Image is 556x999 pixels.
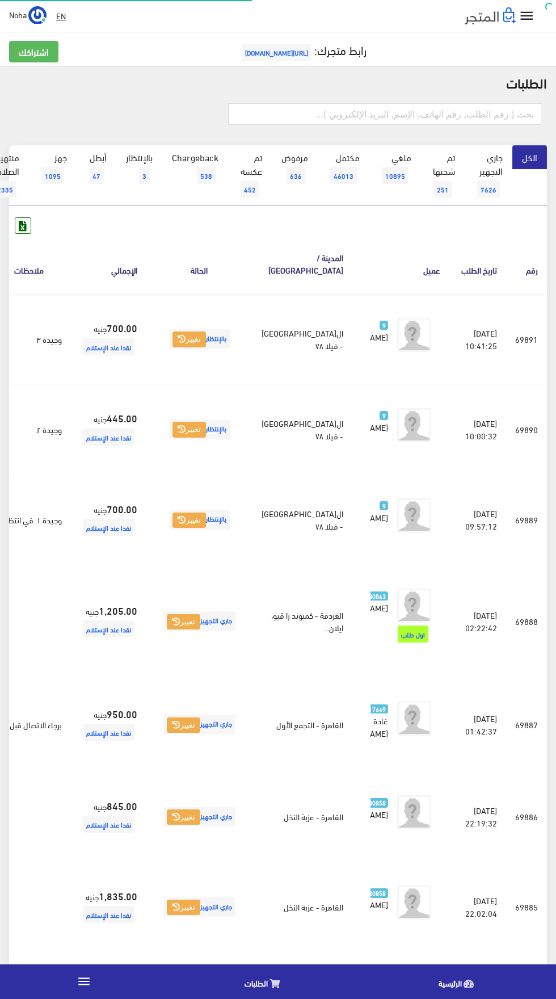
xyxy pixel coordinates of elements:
td: القاهرة - عزبة النخل [252,771,352,862]
a: 9 [PERSON_NAME] [370,318,388,343]
span: 3 [139,167,150,184]
a: ملغي10895 [369,145,421,192]
span: 9 [380,501,388,511]
span: 10895 [382,167,408,184]
button: تغيير [167,809,200,825]
th: اﻹجمالي [71,234,146,293]
span: 30858 [366,798,388,808]
i:  [77,974,91,989]
td: 69886 [506,771,547,862]
td: [DATE] 10:41:25 [449,294,506,385]
th: عميل [352,234,449,293]
strong: 445.00 [107,410,137,425]
a: 30863 [PERSON_NAME] [370,589,388,614]
a: مرفوض636 [272,145,318,192]
a: مكتمل46013 [318,145,369,192]
span: اول طلب [398,626,428,643]
img: . [465,7,516,24]
button: تغيير [167,614,200,630]
td: 69888 [506,565,547,678]
img: avatar.png [397,408,431,442]
span: بالإنتظار [169,419,230,439]
a: 30858 [PERSON_NAME] [370,885,388,910]
a: الكل [512,145,547,169]
td: جنيه [71,862,146,952]
button: تغيير [172,422,206,438]
strong: 950.00 [107,706,137,721]
i:  [519,8,535,24]
img: avatar.png [397,795,431,829]
span: نقدا عند الإستلام [83,724,134,741]
span: 9 [380,411,388,421]
td: القاهرة - عزبة النخل [252,862,352,952]
a: EN [52,6,70,26]
th: الحالة [146,234,252,293]
td: ال[GEOGRAPHIC_DATA] - فيلا ٧٨ [252,475,352,565]
td: 69885 [506,862,547,952]
strong: 700.00 [107,320,137,335]
a: الطلبات [168,967,362,996]
a: بالإنتظار3 [116,145,162,192]
button: تغيير [167,717,200,733]
img: avatar.png [397,498,431,532]
span: 47 [89,167,104,184]
span: نقدا عند الإستلام [83,906,134,923]
span: 30863 [366,591,388,601]
strong: 700.00 [107,501,137,516]
span: 452 [241,181,259,198]
td: 69891 [506,294,547,385]
img: ... [28,6,47,24]
a: تم شحنها251 [421,145,465,205]
u: EN [56,9,66,23]
span: 46013 [330,167,357,184]
span: الرئيسية [439,976,462,990]
td: القاهرة - التجمع الأول [252,678,352,771]
td: 69889 [506,475,547,565]
span: 538 [197,167,216,184]
td: [DATE] 09:57:12 [449,475,506,565]
th: تاريخ الطلب [449,234,506,293]
button: تغيير [167,900,200,916]
a: الرئيسية [362,967,556,996]
td: الغردقة - كمبوند زا ڤيو، ايلان... [252,565,352,678]
td: ال[GEOGRAPHIC_DATA] - فيلا ٧٨ [252,384,352,475]
a: اشتراكك [9,41,58,62]
a: أبطل47 [77,145,116,192]
span: نقدا عند الإستلام [83,620,134,637]
span: جاري التجهيز [163,611,235,631]
a: جهز1095 [29,145,77,192]
strong: 1,835.00 [99,888,137,903]
span: بالإنتظار [169,510,230,530]
a: 9 [PERSON_NAME] [370,408,388,433]
td: [DATE] 22:19:32 [449,771,506,862]
td: [DATE] 01:42:37 [449,678,506,771]
td: ال[GEOGRAPHIC_DATA] - فيلا ٧٨ [252,294,352,385]
a: جاري التجهيز7626 [465,145,512,205]
a: 17649 غادة [PERSON_NAME] [370,702,388,739]
a: 9 [PERSON_NAME] [370,498,388,523]
span: 9 [380,321,388,330]
a: ... Noha [9,6,47,24]
span: الطلبات [245,976,268,990]
a: Chargeback538 [162,145,228,192]
th: المدينة / [GEOGRAPHIC_DATA] [252,234,352,293]
span: نقدا عند الإستلام [83,429,134,446]
strong: 845.00 [107,798,137,813]
span: 636 [287,167,305,184]
span: 17649 [366,704,388,714]
a: 30858 [PERSON_NAME] [370,795,388,820]
td: [DATE] 22:02:04 [449,862,506,952]
strong: 1,205.00 [99,603,137,618]
img: avatar.png [397,589,431,623]
h2: الطلبات [9,75,547,90]
span: جاري التجهيز [163,897,235,917]
span: بالإنتظار [169,329,230,349]
img: avatar.png [397,702,431,736]
span: 7626 [477,181,500,198]
span: [URL][DOMAIN_NAME] [242,44,311,61]
span: Noha [9,7,27,22]
span: نقدا عند الإستلام [83,519,134,536]
td: جنيه [71,771,146,862]
a: رابط متجرك:[URL][DOMAIN_NAME] [239,39,367,60]
td: [DATE] 02:22:42 [449,565,506,678]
